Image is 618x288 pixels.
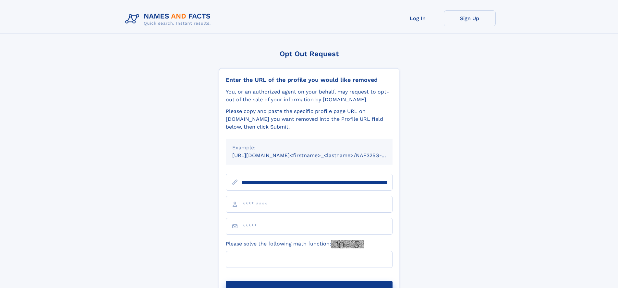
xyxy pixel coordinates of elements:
[392,10,444,26] a: Log In
[232,144,386,152] div: Example:
[226,240,364,248] label: Please solve the following math function:
[123,10,216,28] img: Logo Names and Facts
[226,76,393,83] div: Enter the URL of the profile you would like removed
[232,152,405,158] small: [URL][DOMAIN_NAME]<firstname>_<lastname>/NAF325G-xxxxxxxx
[226,88,393,104] div: You, or an authorized agent on your behalf, may request to opt-out of the sale of your informatio...
[444,10,496,26] a: Sign Up
[226,107,393,131] div: Please copy and paste the specific profile page URL on [DOMAIN_NAME] you want removed into the Pr...
[219,50,399,58] div: Opt Out Request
